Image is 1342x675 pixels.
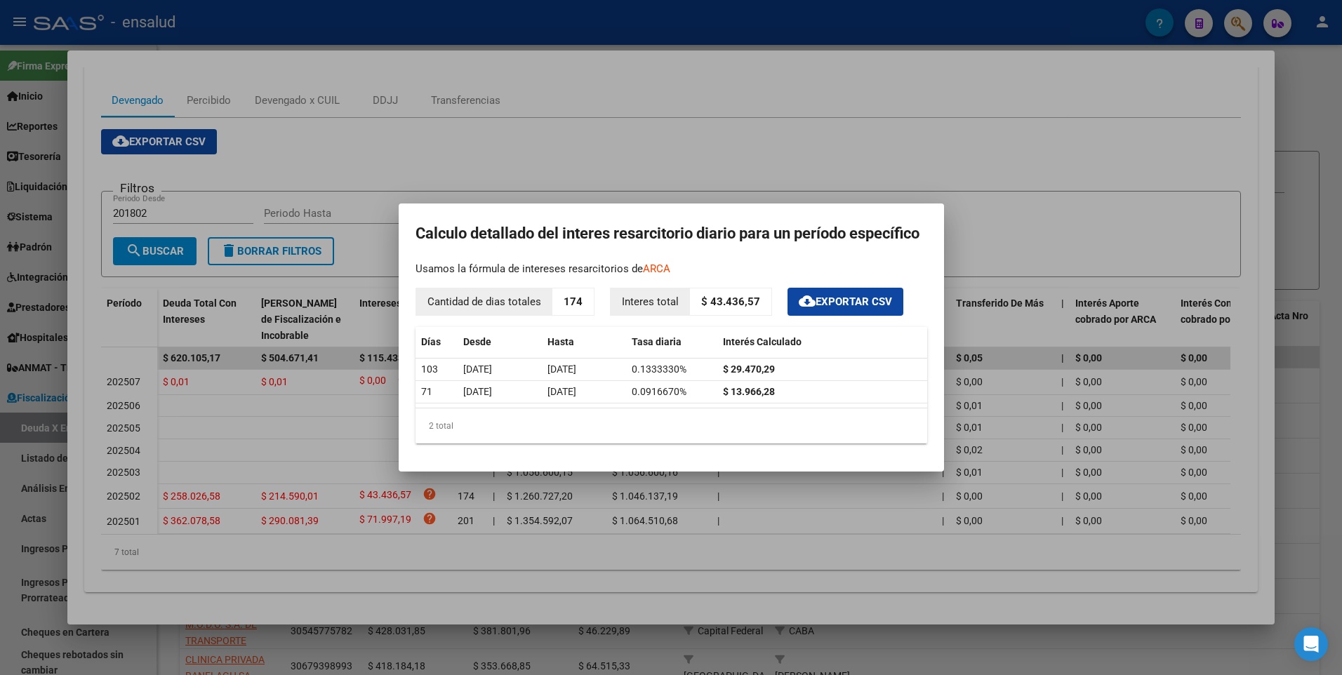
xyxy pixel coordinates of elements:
[626,327,717,357] datatable-header-cell: Tasa diaria
[632,386,686,397] span: 0.0916670%
[799,293,816,309] mat-icon: cloud_download
[723,386,775,397] strong: $ 13.966,28
[542,327,626,357] datatable-header-cell: Hasta
[717,327,927,357] datatable-header-cell: Interés Calculado
[547,336,574,347] span: Hasta
[701,295,760,308] strong: $ 43.436,57
[421,386,432,397] span: 71
[463,363,492,375] span: [DATE]
[611,288,690,316] p: Interes total
[416,408,927,443] div: 2 total
[463,386,492,397] span: [DATE]
[463,336,491,347] span: Desde
[723,336,802,347] span: Interés Calculado
[421,336,441,347] span: Días
[799,295,892,308] span: Exportar CSV
[416,220,927,247] h2: Calculo detallado del interes resarcitorio diario para un período específico
[552,288,594,316] p: 174
[788,288,903,316] button: Exportar CSV
[416,261,927,277] p: Usamos la fórmula de intereses resarcitorios de
[416,288,552,316] p: Cantidad de dias totales
[1294,627,1328,661] div: Open Intercom Messenger
[547,363,576,375] span: [DATE]
[723,363,775,375] strong: $ 29.470,29
[416,327,458,357] datatable-header-cell: Días
[632,336,682,347] span: Tasa diaria
[547,386,576,397] span: [DATE]
[421,363,438,375] span: 103
[632,363,686,375] span: 0.1333330%
[458,327,542,357] datatable-header-cell: Desde
[643,262,670,275] a: ARCA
